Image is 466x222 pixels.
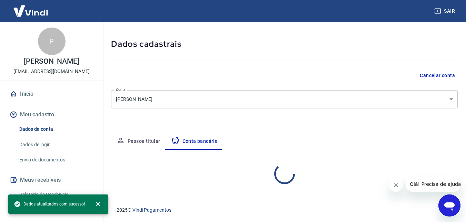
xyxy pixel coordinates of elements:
[8,172,95,188] button: Meus recebíveis
[438,194,460,216] iframe: Botão para abrir a janela de mensagens
[117,207,449,214] p: 2025 ©
[17,153,95,167] a: Envio de documentos
[17,188,95,202] a: Relatório de Recebíveis
[4,5,58,10] span: Olá! Precisa de ajuda?
[8,86,95,102] a: Início
[166,133,224,150] button: Conta bancária
[433,5,458,18] button: Sair
[13,68,90,75] p: [EMAIL_ADDRESS][DOMAIN_NAME]
[132,207,171,213] a: Vindi Pagamentos
[14,201,85,208] span: Dados atualizados com sucesso!
[389,178,403,192] iframe: Fechar mensagem
[24,58,79,65] p: [PERSON_NAME]
[111,133,166,150] button: Pessoa titular
[111,39,458,50] h5: Dados cadastrais
[17,122,95,136] a: Dados da conta
[417,69,458,82] button: Cancelar conta
[38,28,66,55] div: P
[8,107,95,122] button: Meu cadastro
[111,90,458,108] div: [PERSON_NAME]
[406,177,460,192] iframe: Mensagem da empresa
[8,0,53,21] img: Vindi
[90,197,106,212] button: close
[17,138,95,152] a: Dados de login
[116,87,126,92] label: Conta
